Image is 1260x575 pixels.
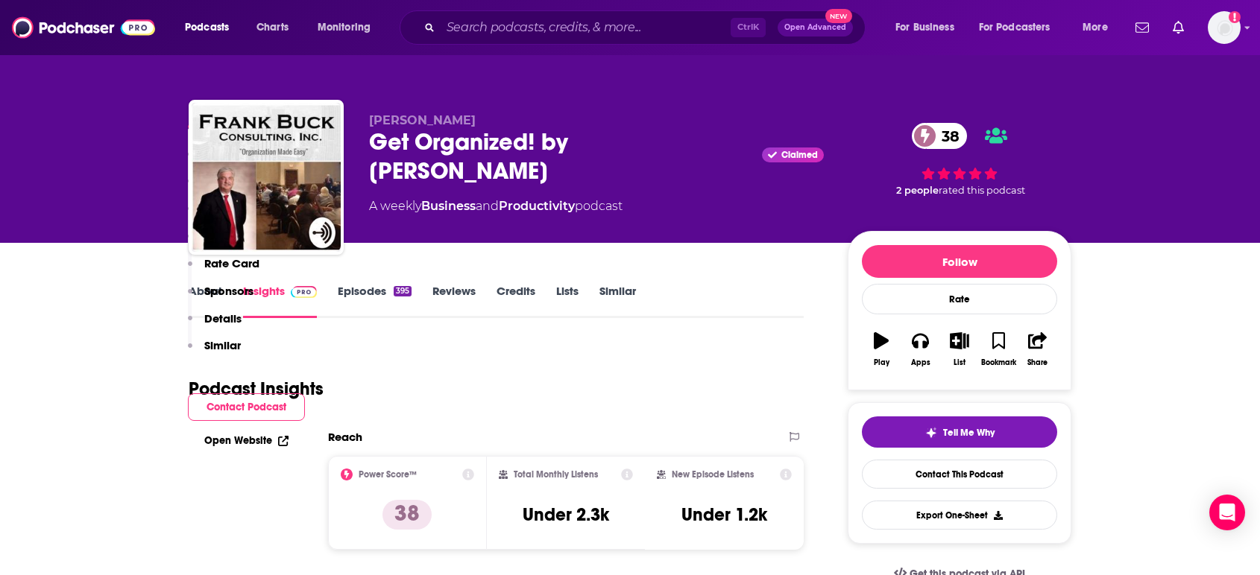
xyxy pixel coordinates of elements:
[318,17,371,38] span: Monitoring
[185,17,229,38] span: Podcasts
[681,503,767,526] h3: Under 1.2k
[778,19,853,36] button: Open AdvancedNew
[204,434,289,447] a: Open Website
[1167,15,1190,40] a: Show notifications dropdown
[432,284,476,318] a: Reviews
[954,358,966,367] div: List
[1208,11,1241,44] button: Show profile menu
[256,17,289,38] span: Charts
[514,469,598,480] h2: Total Monthly Listens
[969,16,1072,39] button: open menu
[981,358,1016,367] div: Bookmark
[1018,323,1057,376] button: Share
[497,284,535,318] a: Credits
[862,460,1057,489] a: Contact This Podcast
[328,430,362,444] h2: Reach
[979,17,1050,38] span: For Podcasters
[895,17,954,38] span: For Business
[414,10,880,45] div: Search podcasts, credits, & more...
[1130,15,1155,40] a: Show notifications dropdown
[1027,358,1048,367] div: Share
[476,199,499,213] span: and
[369,197,623,215] div: A weekly podcast
[825,9,852,23] span: New
[1208,11,1241,44] span: Logged in as notablypr2
[781,151,818,159] span: Claimed
[523,503,609,526] h3: Under 2.3k
[862,501,1057,530] button: Export One-Sheet
[1072,16,1127,39] button: open menu
[1209,495,1245,530] div: Open Intercom Messenger
[901,323,939,376] button: Apps
[556,284,579,318] a: Lists
[369,113,476,127] span: [PERSON_NAME]
[188,338,241,366] button: Similar
[247,16,297,39] a: Charts
[911,358,930,367] div: Apps
[599,284,636,318] a: Similar
[862,245,1057,278] button: Follow
[441,16,731,39] input: Search podcasts, credits, & more...
[874,358,889,367] div: Play
[192,103,341,252] img: Get Organized! by Dr. Frank Buck
[188,284,253,311] button: Sponsors
[12,13,155,42] img: Podchaser - Follow, Share and Rate Podcasts
[188,393,305,421] button: Contact Podcast
[848,113,1071,206] div: 38 2 peoplerated this podcast
[862,284,1057,314] div: Rate
[382,500,432,530] p: 38
[896,185,939,196] span: 2 people
[885,16,973,39] button: open menu
[204,338,241,352] p: Similar
[359,469,417,480] h2: Power Score™
[862,323,901,376] button: Play
[979,323,1018,376] button: Bookmark
[421,199,476,213] a: Business
[940,323,979,376] button: List
[912,123,967,149] a: 38
[784,24,846,31] span: Open Advanced
[927,123,967,149] span: 38
[174,16,248,39] button: open menu
[925,427,937,439] img: tell me why sparkle
[307,16,390,39] button: open menu
[862,416,1057,448] button: tell me why sparkleTell Me Why
[1083,17,1108,38] span: More
[204,284,253,298] p: Sponsors
[943,427,995,439] span: Tell Me Why
[188,311,242,339] button: Details
[1229,11,1241,23] svg: Add a profile image
[672,469,754,480] h2: New Episode Listens
[731,18,766,37] span: Ctrl K
[204,311,242,325] p: Details
[499,199,575,213] a: Productivity
[1208,11,1241,44] img: User Profile
[939,185,1025,196] span: rated this podcast
[338,284,412,318] a: Episodes395
[394,286,412,296] div: 395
